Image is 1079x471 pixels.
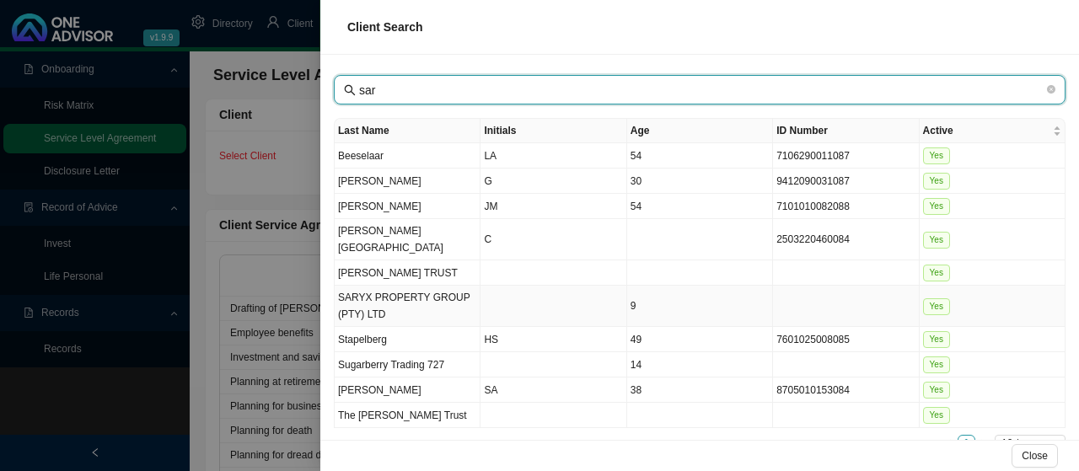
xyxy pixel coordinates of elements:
td: SARYX PROPERTY GROUP (PTY) LTD [335,286,480,327]
li: 1 [958,435,975,452]
span: 54 [631,201,641,212]
span: 9 [631,300,636,312]
td: 7101010082088 [773,194,919,219]
td: 9412090031087 [773,169,919,194]
span: Yes [923,382,950,399]
input: Last Name [359,81,1044,99]
span: Yes [923,298,950,315]
span: Client Search [347,20,422,34]
span: Yes [923,331,950,348]
span: Close [1022,447,1048,464]
button: left [940,435,958,452]
li: Previous Page [940,435,958,452]
span: right [980,439,988,447]
span: Yes [923,265,950,281]
td: [PERSON_NAME] [335,169,480,194]
span: left [944,439,953,447]
span: Yes [923,407,950,424]
th: Initials [480,119,626,143]
td: [PERSON_NAME] [335,377,480,403]
span: search [344,84,356,96]
td: 7106290011087 [773,143,919,169]
span: Yes [923,173,950,190]
span: Yes [923,356,950,373]
li: Next Page [975,435,993,452]
th: Last Name [335,119,480,143]
td: 7601025008085 [773,327,919,352]
span: close-circle [1047,83,1055,97]
td: G [480,169,626,194]
span: Yes [923,198,950,215]
button: right [975,435,993,452]
td: HS [480,327,626,352]
td: Beeselaar [335,143,480,169]
td: Sugarberry Trading 727 [335,352,480,377]
span: close-circle [1047,85,1055,94]
span: 54 [631,150,641,162]
td: C [480,219,626,260]
button: Close [1012,444,1058,468]
td: The [PERSON_NAME] Trust [335,403,480,428]
td: Stapelberg [335,327,480,352]
span: 14 [631,359,641,371]
span: 38 [631,384,641,396]
span: Yes [923,232,950,249]
span: 49 [631,334,641,345]
td: [PERSON_NAME] TRUST [335,260,480,286]
th: Age [627,119,773,143]
th: ID Number [773,119,919,143]
span: Active [923,122,1049,139]
td: [PERSON_NAME] [335,194,480,219]
span: Yes [923,147,950,164]
td: JM [480,194,626,219]
div: Page Size [995,435,1066,452]
td: 8705010153084 [773,377,919,403]
td: SA [480,377,626,403]
th: Active [920,119,1066,143]
span: 10 / page [1001,436,1059,452]
span: 30 [631,175,641,187]
a: 1 [958,436,974,452]
td: LA [480,143,626,169]
td: 2503220460084 [773,219,919,260]
td: [PERSON_NAME][GEOGRAPHIC_DATA] [335,219,480,260]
